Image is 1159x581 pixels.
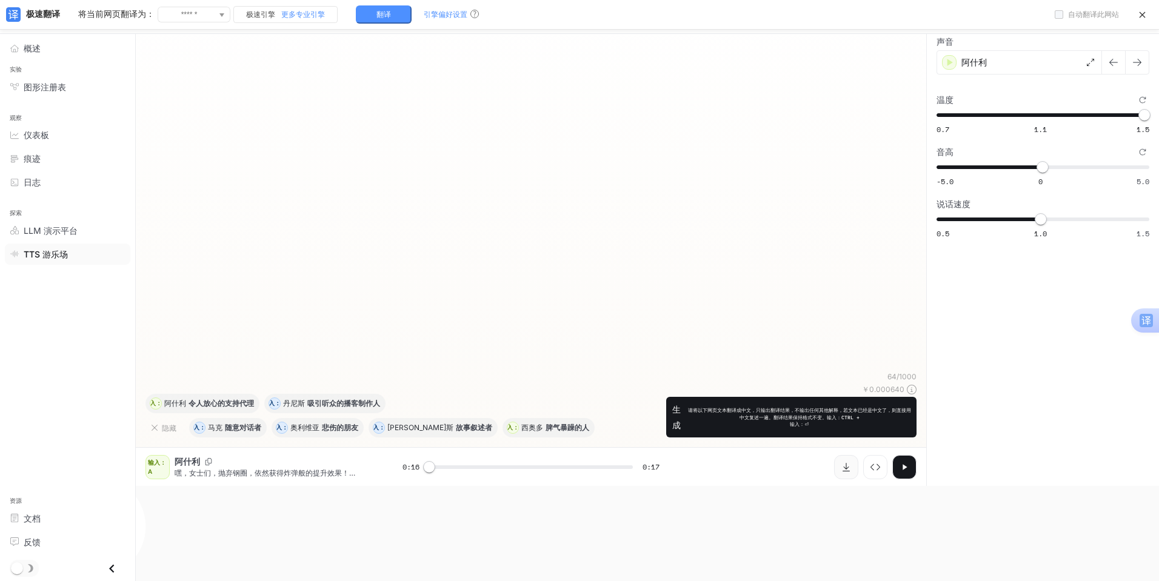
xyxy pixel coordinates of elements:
a: 仪表板 [5,124,130,145]
button: 输入：M马克随意对话者 [189,418,267,437]
font: 1.1 [1034,124,1047,134]
font: 输入：⏎ [790,422,809,427]
font: 0:16 [402,462,419,472]
font: 丹尼斯 [283,399,305,408]
font: 悲伤的朋友 [322,423,358,432]
font: 请将以下网页文本翻译成中文，只输出翻译结果，不输出任何其他解释，若文本已经是中文了，则直接用中文复述一遍。翻译结果保持格式不变。输入：CTRL + [688,407,911,420]
font: 嘿，女士们，抛弃钢圈，依然获得炸弹般的提升效果！INLYRIC的无钢圈深V阳台文胸——零填充，纯粹的性感支撑。它将你托高，隐藏在任何低胸上衣下，感觉就像第二层皮肤。点击链接——[DATE]免费送... [175,468,371,508]
font: / [897,372,899,381]
font: 日志 [24,177,41,187]
font: 1.5 [1137,124,1149,134]
font: LLM 演示平台 [24,225,78,236]
a: TTS 游乐场 [5,244,130,265]
button: 恢复默认设置 [1136,145,1149,159]
font: 输入： O [276,413,288,442]
font: 仪表板 [24,130,49,140]
font: 1.0 [1034,228,1047,239]
font: 输入：A [148,459,166,475]
font: 令人放心的支持代理 [189,399,254,408]
font: TTS 游乐场 [24,249,68,259]
font: 奥利维亚 [290,423,319,432]
button: 输入： O奥利维亚悲伤的朋友 [272,418,364,437]
font: 0 [1038,176,1043,187]
font: 脾气暴躁的人 [546,423,589,432]
button: 恢复默认设置 [1136,93,1149,107]
font: 0:17 [643,462,660,472]
a: 日志 [5,171,130,193]
font: 输入：T [507,413,519,442]
button: 复制语音ID [200,458,217,465]
font: 5.0 [1137,176,1149,187]
font: ￥ [862,385,869,394]
font: 生成 [672,404,681,430]
font: 探索 [10,209,22,217]
font: 输入：H [373,413,385,442]
button: 下载音频 [834,455,858,479]
button: 输入：D丹尼斯吸引听众的播客制作人 [264,394,386,413]
font: 概述 [24,43,41,53]
font: 0.5 [937,228,949,239]
a: 痕迹 [5,148,130,169]
font: 马克 [208,423,222,432]
font: 阿什利 [164,399,186,408]
font: 1000 [899,372,917,381]
font: 阿什利 [175,456,200,466]
font: 输入：A [150,389,162,417]
font: 音高 [937,147,954,157]
font: 0.7 [937,124,949,134]
a: LLM 演示平台 [5,220,130,241]
font: 1.5 [1137,228,1149,239]
font: [PERSON_NAME]斯 [387,423,453,432]
font: 故事叙述者 [456,423,492,432]
font: 64 [887,372,897,381]
font: 输入：D [269,389,281,417]
button: 隐藏 [145,418,184,437]
button: 输入：T西奥多脾气暴躁的人 [503,418,595,437]
button: 输入：H[PERSON_NAME]斯故事叙述者 [369,418,498,437]
font: 随意对话者 [225,423,261,432]
font: 0.000640 [869,385,904,394]
font: 阿什利 [961,57,987,67]
font: 观察 [10,114,22,122]
a: 概述 [5,38,130,59]
font: 西奥多 [521,423,543,432]
font: 输入：M [193,413,205,442]
font: 图形注册表 [24,82,66,92]
font: 痕迹 [24,153,41,164]
button: 输入：A阿什利令人放心的支持代理 [145,394,259,413]
font: 实验 [10,65,22,73]
font: 隐藏 [162,423,176,433]
button: 生成请将以下网页文本翻译成中文，只输出翻译结果，不输出任何其他解释，若文本已经是中文了，则直接用中文复述一遍。翻译结果保持格式不变。输入：CTRL +输入：⏎ [666,397,917,437]
font: 吸引听众的播客制作人 [307,399,380,408]
font: -5.0 [937,176,954,187]
font: 温度 [937,95,954,105]
font: 声音 [937,36,954,47]
a: 图形注册表 [5,76,130,98]
font: 说话速度 [937,199,970,209]
button: 检查 [863,455,887,479]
